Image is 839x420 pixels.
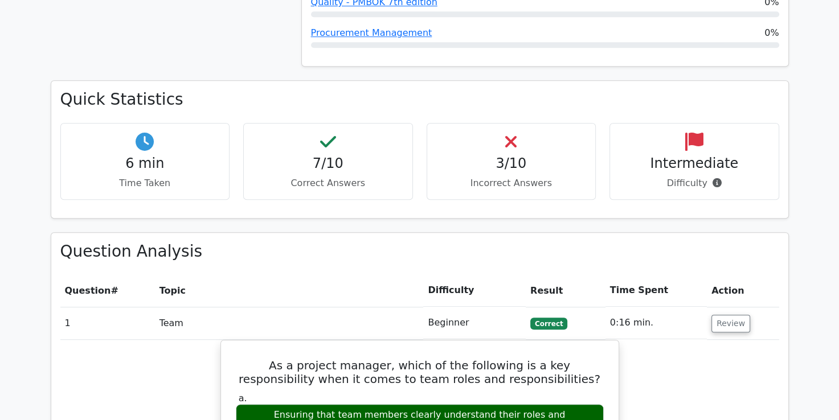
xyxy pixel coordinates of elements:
span: a. [239,393,247,403]
h4: 6 min [70,155,220,172]
p: Difficulty [619,176,770,190]
th: Result [526,274,605,307]
h4: Intermediate [619,155,770,172]
th: # [60,274,155,307]
td: 1 [60,307,155,339]
p: Correct Answers [253,176,403,190]
span: 0% [764,26,779,40]
th: Difficulty [423,274,526,307]
p: Time Taken [70,176,220,190]
p: Incorrect Answers [436,176,587,190]
th: Time Spent [605,274,707,307]
th: Action [707,274,779,307]
span: Correct [530,318,567,329]
td: 0:16 min. [605,307,707,339]
td: Beginner [423,307,526,339]
td: Team [155,307,424,339]
span: Question [65,285,111,296]
button: Review [711,315,750,332]
h4: 3/10 [436,155,587,172]
h4: 7/10 [253,155,403,172]
a: Procurement Management [311,27,432,38]
h3: Quick Statistics [60,90,779,109]
h5: As a project manager, which of the following is a key responsibility when it comes to team roles ... [235,359,605,386]
th: Topic [155,274,424,307]
h3: Question Analysis [60,242,779,261]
